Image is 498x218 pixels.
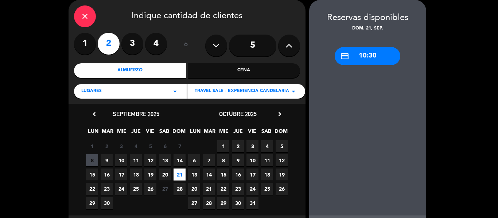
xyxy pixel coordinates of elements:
[275,127,287,139] span: DOM
[188,183,200,195] span: 20
[174,183,186,195] span: 28
[232,140,244,152] span: 2
[130,154,142,166] span: 11
[86,169,98,181] span: 15
[144,154,156,166] span: 12
[113,110,159,118] span: septiembre 2025
[174,169,186,181] span: 21
[171,87,179,96] i: arrow_drop_down
[309,25,426,32] div: dom. 21, sep.
[174,154,186,166] span: 14
[101,127,113,139] span: MAR
[101,154,113,166] span: 9
[86,140,98,152] span: 1
[189,127,201,139] span: LUN
[246,127,258,139] span: VIE
[188,197,200,209] span: 27
[203,169,215,181] span: 14
[232,127,244,139] span: JUE
[203,127,215,139] span: MAR
[232,197,244,209] span: 30
[217,154,229,166] span: 8
[261,140,273,152] span: 4
[246,183,258,195] span: 24
[115,140,127,152] span: 3
[289,87,298,96] i: arrow_drop_down
[246,140,258,152] span: 3
[130,140,142,152] span: 4
[276,154,288,166] span: 12
[188,169,200,181] span: 13
[276,183,288,195] span: 26
[101,169,113,181] span: 16
[203,197,215,209] span: 28
[86,197,98,209] span: 29
[261,154,273,166] span: 11
[261,169,273,181] span: 18
[218,127,230,139] span: MIE
[74,5,300,27] div: Indique cantidad de clientes
[159,169,171,181] span: 20
[276,110,284,118] i: chevron_right
[335,47,400,65] div: 10:30
[246,197,258,209] span: 31
[203,183,215,195] span: 21
[101,197,113,209] span: 30
[144,140,156,152] span: 5
[172,127,184,139] span: DOM
[232,183,244,195] span: 23
[101,140,113,152] span: 2
[217,197,229,209] span: 29
[340,52,349,61] i: credit_card
[87,127,99,139] span: LUN
[115,169,127,181] span: 17
[203,154,215,166] span: 7
[130,169,142,181] span: 18
[74,33,96,55] label: 1
[130,183,142,195] span: 25
[101,183,113,195] span: 23
[115,154,127,166] span: 10
[81,12,89,21] i: close
[188,63,300,78] div: Cena
[130,127,142,139] span: JUE
[144,183,156,195] span: 26
[144,127,156,139] span: VIE
[276,169,288,181] span: 19
[74,63,186,78] div: Almuerzo
[98,33,120,55] label: 2
[188,154,200,166] span: 6
[115,183,127,195] span: 24
[86,154,98,166] span: 8
[246,169,258,181] span: 17
[174,33,198,58] div: ó
[261,183,273,195] span: 25
[145,33,167,55] label: 4
[174,140,186,152] span: 7
[81,88,102,95] span: LUGARES
[232,154,244,166] span: 9
[260,127,272,139] span: SAB
[158,127,170,139] span: SAB
[246,154,258,166] span: 10
[217,140,229,152] span: 1
[116,127,128,139] span: MIE
[86,183,98,195] span: 22
[217,169,229,181] span: 15
[195,88,289,95] span: TRAVEL SALE - EXPERIENCIA CANDELARIA
[232,169,244,181] span: 16
[159,154,171,166] span: 13
[276,140,288,152] span: 5
[219,110,257,118] span: octubre 2025
[90,110,98,118] i: chevron_left
[159,140,171,152] span: 6
[121,33,143,55] label: 3
[144,169,156,181] span: 19
[159,183,171,195] span: 27
[309,11,426,25] div: Reservas disponibles
[217,183,229,195] span: 22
